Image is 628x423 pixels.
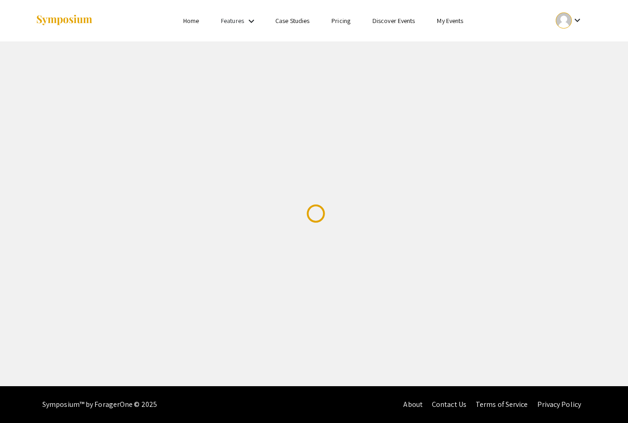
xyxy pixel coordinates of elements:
mat-icon: Expand Features list [246,16,257,27]
a: My Events [437,17,463,25]
a: About [403,400,423,409]
div: Symposium™ by ForagerOne © 2025 [42,386,157,423]
mat-icon: Expand account dropdown [572,15,583,26]
a: Discover Events [372,17,415,25]
a: Features [221,17,244,25]
a: Contact Us [432,400,466,409]
a: Privacy Policy [537,400,581,409]
iframe: Chat [7,382,39,416]
button: Expand account dropdown [546,10,593,31]
a: Case Studies [275,17,309,25]
img: Symposium by ForagerOne [35,14,93,27]
a: Pricing [331,17,350,25]
a: Terms of Service [476,400,528,409]
a: Home [183,17,199,25]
